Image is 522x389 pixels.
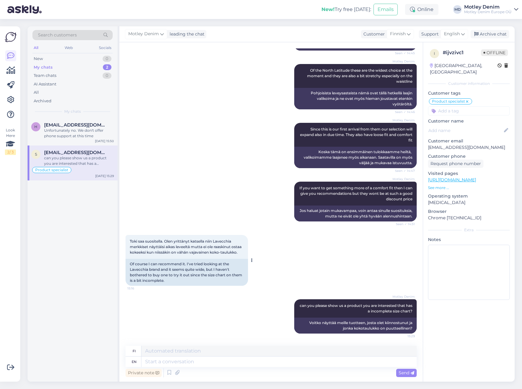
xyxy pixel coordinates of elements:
[103,73,111,79] div: 0
[44,150,108,155] span: samiaut74@gmail.com
[374,4,398,15] button: Emails
[361,31,385,37] div: Customer
[434,51,435,56] span: i
[464,9,512,14] div: Motley Denim Europe OÜ
[428,208,510,215] p: Browser
[428,227,510,233] div: Extra
[428,118,510,124] p: Customer name
[432,100,465,103] span: Product specialist
[35,152,37,157] span: s
[130,239,242,255] span: Toki saa suositella. Olen yrittänyt katsella niin Lavecchia merkkiset näyttäisi aikas leveeltä mu...
[5,31,17,43] img: Askly Logo
[392,334,415,338] span: 15:29
[34,64,53,70] div: My chats
[464,5,512,9] div: Motley Denim
[95,139,114,143] div: [DATE] 15:50
[464,5,518,14] a: Motley DenimMotley Denim Europe OÜ
[321,6,371,13] div: Try free [DATE]:
[428,127,503,134] input: Add name
[390,31,406,37] span: Finnish
[428,215,510,221] p: Chrome [TECHNICAL_ID]
[128,31,159,37] span: Motley Denim
[392,177,415,181] span: Motley Denim
[132,357,137,367] div: en
[32,44,39,52] div: All
[430,62,498,75] div: [GEOGRAPHIC_DATA], [GEOGRAPHIC_DATA]
[428,160,483,168] div: Request phone number
[44,128,114,139] div: Unfortunately no. We don't offer phone support at this time
[63,44,74,52] div: Web
[399,370,414,376] span: Send
[392,168,415,173] span: Seen ✓ 14:47
[95,174,114,178] div: [DATE] 15:29
[126,369,162,377] div: Private note
[300,303,413,313] span: can you please show us a product you are interested that has a incomplete size chart?
[103,56,111,62] div: 0
[294,88,417,109] div: Pohjoisista leveysasteista nämä ovat tällä hetkellä laajin valikoima ja ne ovat myös hieman joust...
[428,177,476,183] a: [URL][DOMAIN_NAME]
[428,170,510,177] p: Visited pages
[428,81,510,86] div: Customer information
[392,294,415,299] span: Motley Denim
[299,186,413,201] span: If you want to get something more of a comfort fit then I can give you recommendations but they w...
[5,127,16,155] div: Look Here
[307,68,413,84] span: Of the North Latitude these are the widest choice at the moment and they are also a bit stretchy ...
[428,236,510,243] p: Notes
[428,144,510,151] p: [EMAIL_ADDRESS][DOMAIN_NAME]
[428,193,510,199] p: Operating system
[428,185,510,191] p: See more ...
[392,110,415,114] span: Seen ✓ 14:46
[294,147,417,168] div: Koska tämä on ensimmäinen tulokkaamme heiltä, ​​valikoimamme laajenee myös aikanaan. Saatavilla o...
[126,259,248,286] div: Of course I can recommend it. I've tried looking at the Lavecchia brand and it seems quite wide, ...
[392,222,415,226] span: Seen ✓ 14:51
[34,81,56,87] div: AI Assistant
[321,6,335,12] b: New!
[98,44,113,52] div: Socials
[34,89,39,96] div: All
[428,199,510,206] p: [MEDICAL_DATA]
[34,124,37,129] span: h
[444,31,460,37] span: English
[44,155,114,166] div: can you please show us a product you are interested that has a incomplete size chart?
[428,90,510,96] p: Customer tags
[34,56,43,62] div: New
[300,127,413,142] span: Since this is our first arrival from them our selection will expand also in due time. They also h...
[428,138,510,144] p: Customer email
[34,98,51,104] div: Archived
[34,73,56,79] div: Team chats
[453,5,462,14] div: MD
[428,153,510,160] p: Customer phone
[419,31,439,37] div: Support
[103,64,111,70] div: 2
[428,106,510,115] input: Add a tag
[127,286,150,291] span: 15:16
[443,49,481,56] div: # ijvzivc1
[405,4,438,15] div: Online
[481,49,508,56] span: Offline
[38,32,77,38] span: Search customers
[294,206,417,221] div: Jos haluat jotain mukavampaa, voin antaa sinulle suosituksia, mutta ne eivät ole yhtä hyvään alen...
[167,31,205,37] div: leading the chat
[294,318,417,334] div: Voitko näyttää meille tuotteen, josta olet kiinnostunut ja jonka kokotaulukko on puutteellinen?
[35,168,68,172] span: Product specialist
[392,59,415,64] span: Motley Denim
[392,51,415,55] span: Seen ✓ 14:45
[133,346,136,356] div: fi
[392,118,415,123] span: Motley Denim
[64,109,81,114] span: My chats
[471,30,509,38] div: Archive chat
[5,149,16,155] div: 2 / 3
[44,122,108,128] span: herve.laposte@orange.fr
